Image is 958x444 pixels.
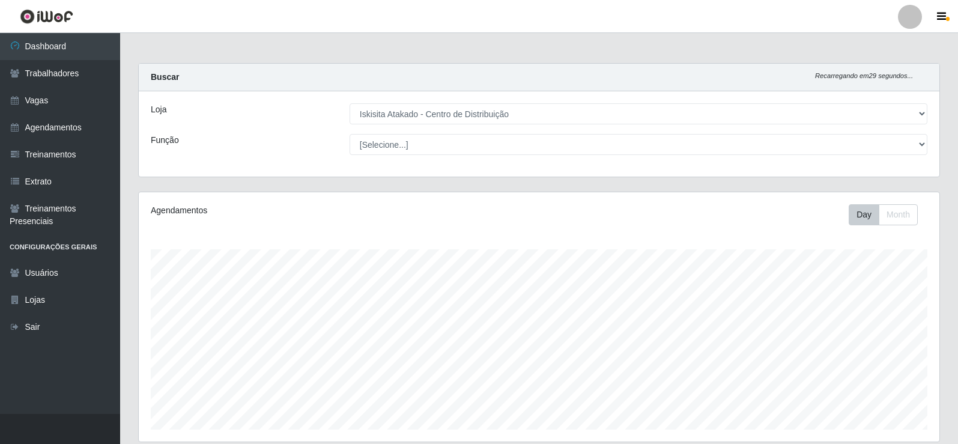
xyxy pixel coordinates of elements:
div: First group [849,204,918,225]
strong: Buscar [151,72,179,82]
button: Day [849,204,879,225]
img: CoreUI Logo [20,9,73,24]
label: Função [151,134,179,147]
i: Recarregando em 29 segundos... [815,72,913,79]
div: Agendamentos [151,204,464,217]
button: Month [879,204,918,225]
label: Loja [151,103,166,116]
div: Toolbar with button groups [849,204,927,225]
